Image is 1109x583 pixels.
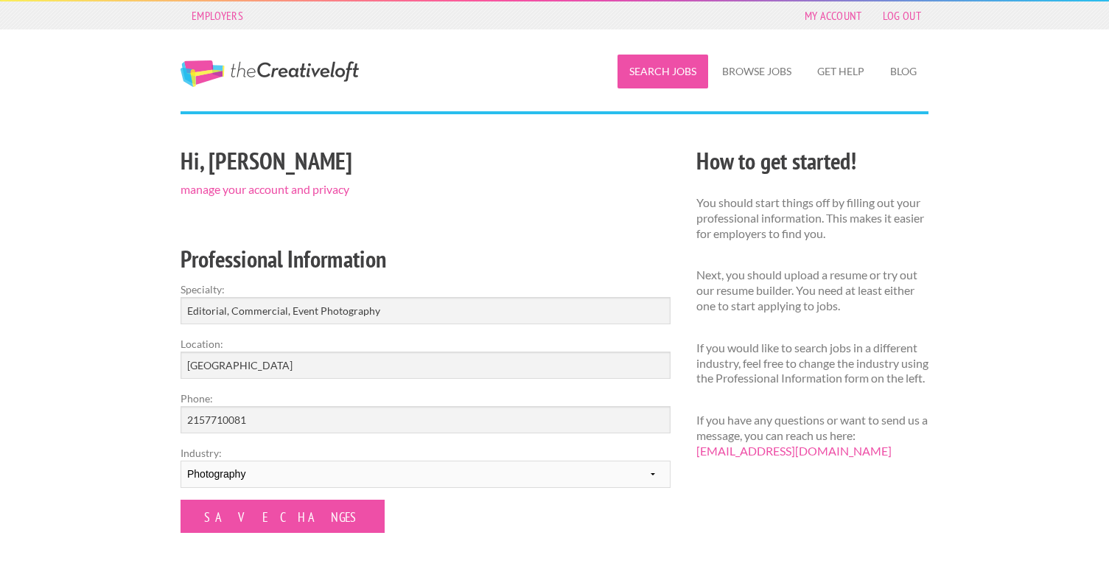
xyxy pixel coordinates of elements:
p: If you would like to search jobs in a different industry, feel free to change the industry using ... [696,341,928,386]
h2: Professional Information [181,242,671,276]
a: Search Jobs [618,55,708,88]
a: manage your account and privacy [181,182,349,196]
a: The Creative Loft [181,60,359,87]
a: Employers [184,5,251,26]
h2: Hi, [PERSON_NAME] [181,144,671,178]
h2: How to get started! [696,144,928,178]
label: Industry: [181,445,671,461]
p: You should start things off by filling out your professional information. This makes it easier fo... [696,195,928,241]
input: Save Changes [181,500,385,533]
a: Log Out [875,5,928,26]
a: Blog [878,55,928,88]
label: Specialty: [181,282,671,297]
a: Get Help [805,55,876,88]
label: Phone: [181,391,671,406]
a: [EMAIL_ADDRESS][DOMAIN_NAME] [696,444,892,458]
input: e.g. New York, NY [181,352,671,379]
label: Location: [181,336,671,352]
input: Optional [181,406,671,433]
p: If you have any questions or want to send us a message, you can reach us here: [696,413,928,458]
a: Browse Jobs [710,55,803,88]
p: Next, you should upload a resume or try out our resume builder. You need at least either one to s... [696,268,928,313]
a: My Account [797,5,870,26]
